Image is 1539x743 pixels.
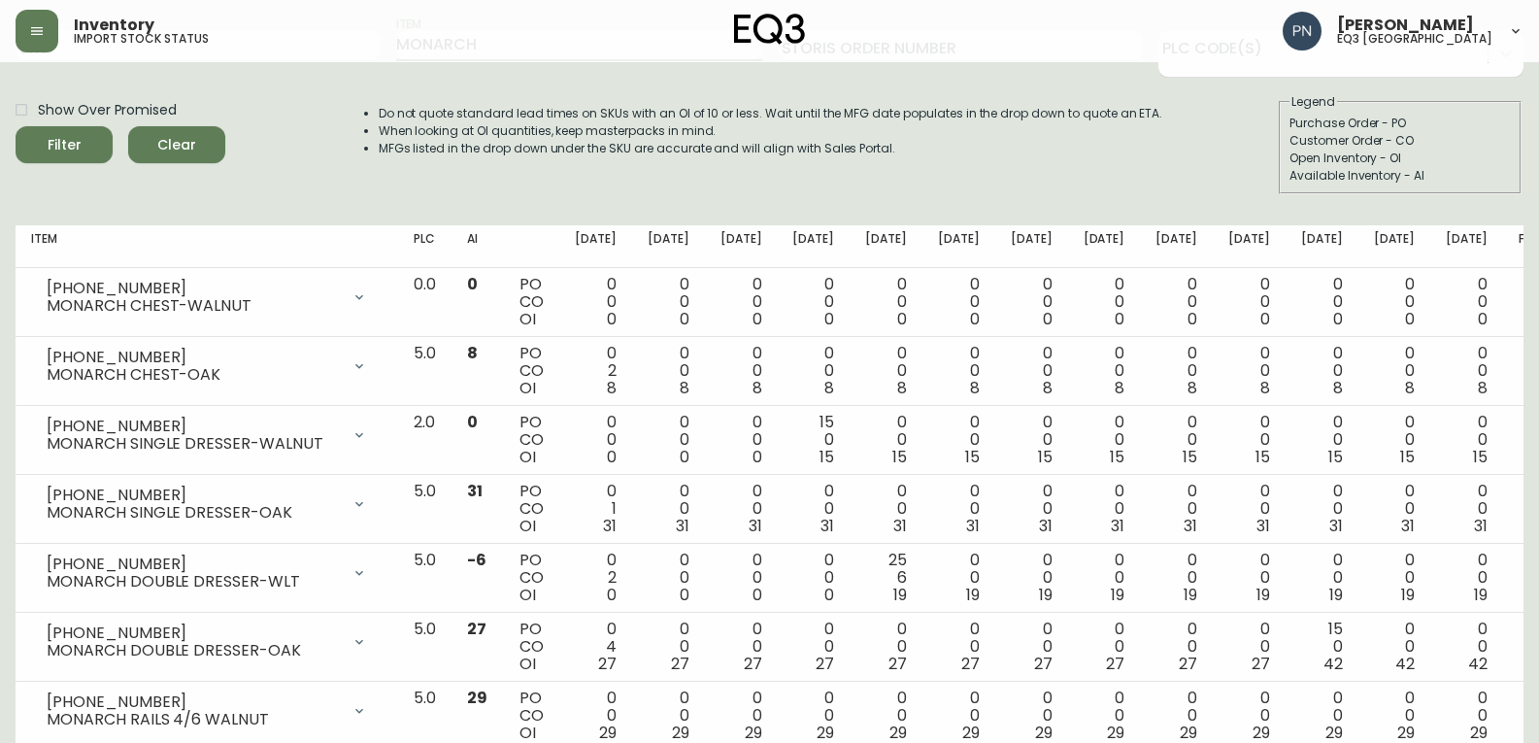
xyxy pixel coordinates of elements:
[519,584,536,606] span: OI
[1329,515,1343,537] span: 31
[47,297,340,315] div: MONARCH CHEST-WALNUT
[1446,276,1488,328] div: 0 0
[47,418,340,435] div: [PHONE_NUMBER]
[1430,225,1503,268] th: [DATE]
[1395,653,1415,675] span: 42
[1374,483,1416,535] div: 0 0
[1289,150,1511,167] div: Open Inventory - OI
[74,33,209,45] h5: import stock status
[865,414,907,466] div: 0 0
[1155,621,1197,673] div: 0 0
[47,573,340,591] div: MONARCH DOUBLE DRESSER-WLT
[1374,552,1416,604] div: 0 0
[519,308,536,330] span: OI
[1228,552,1270,604] div: 0 0
[648,552,689,604] div: 0 0
[519,690,544,742] div: PO CO
[792,552,834,604] div: 0 0
[519,345,544,397] div: PO CO
[467,618,486,640] span: 27
[1374,621,1416,673] div: 0 0
[824,308,834,330] span: 0
[1333,308,1343,330] span: 0
[47,625,340,642] div: [PHONE_NUMBER]
[777,225,850,268] th: [DATE]
[1301,483,1343,535] div: 0 0
[575,552,617,604] div: 0 2
[753,308,762,330] span: 0
[792,345,834,397] div: 0 0
[1084,345,1125,397] div: 0 0
[1111,584,1124,606] span: 19
[1374,276,1416,328] div: 0 0
[824,377,834,399] span: 8
[1011,276,1053,328] div: 0 0
[31,552,383,594] div: [PHONE_NUMBER]MONARCH DOUBLE DRESSER-WLT
[398,337,452,406] td: 5.0
[47,487,340,504] div: [PHONE_NUMBER]
[519,552,544,604] div: PO CO
[1401,515,1415,537] span: 31
[607,584,617,606] span: 0
[1286,225,1358,268] th: [DATE]
[1179,653,1197,675] span: 27
[865,690,907,742] div: 0 0
[1228,276,1270,328] div: 0 0
[398,268,452,337] td: 0.0
[1184,584,1197,606] span: 19
[47,280,340,297] div: [PHONE_NUMBER]
[753,377,762,399] span: 8
[144,133,210,157] span: Clear
[1256,515,1270,537] span: 31
[31,621,383,663] div: [PHONE_NUMBER]MONARCH DOUBLE DRESSER-OAK
[865,552,907,604] div: 25 6
[938,345,980,397] div: 0 0
[865,345,907,397] div: 0 0
[1255,446,1270,468] span: 15
[1084,276,1125,328] div: 0 0
[1329,584,1343,606] span: 19
[31,414,383,456] div: [PHONE_NUMBER]MONARCH SINGLE DRESSER-WALNUT
[1084,483,1125,535] div: 0 0
[1039,584,1053,606] span: 19
[938,483,980,535] div: 0 0
[897,308,907,330] span: 0
[31,276,383,319] div: [PHONE_NUMBER]MONARCH CHEST-WALNUT
[1474,584,1488,606] span: 19
[970,377,980,399] span: 8
[1228,414,1270,466] div: 0 0
[452,225,504,268] th: AI
[792,276,834,328] div: 0 0
[792,690,834,742] div: 0 0
[1301,621,1343,673] div: 15 0
[519,653,536,675] span: OI
[398,475,452,544] td: 5.0
[705,225,778,268] th: [DATE]
[648,690,689,742] div: 0 0
[648,621,689,673] div: 0 0
[1084,690,1125,742] div: 0 0
[897,377,907,399] span: 8
[1106,653,1124,675] span: 27
[1084,552,1125,604] div: 0 0
[16,126,113,163] button: Filter
[575,690,617,742] div: 0 0
[753,446,762,468] span: 0
[1283,12,1322,51] img: 496f1288aca128e282dab2021d4f4334
[1039,515,1053,537] span: 31
[648,483,689,535] div: 0 0
[1301,345,1343,397] div: 0 0
[1110,446,1124,468] span: 15
[888,653,907,675] span: 27
[720,552,762,604] div: 0 0
[753,584,762,606] span: 0
[965,446,980,468] span: 15
[970,308,980,330] span: 0
[379,122,1163,140] li: When looking at OI quantities, keep masterpacks in mind.
[865,276,907,328] div: 0 0
[1140,225,1213,268] th: [DATE]
[1155,690,1197,742] div: 0 0
[1188,377,1197,399] span: 8
[1155,276,1197,328] div: 0 0
[1301,414,1343,466] div: 0 0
